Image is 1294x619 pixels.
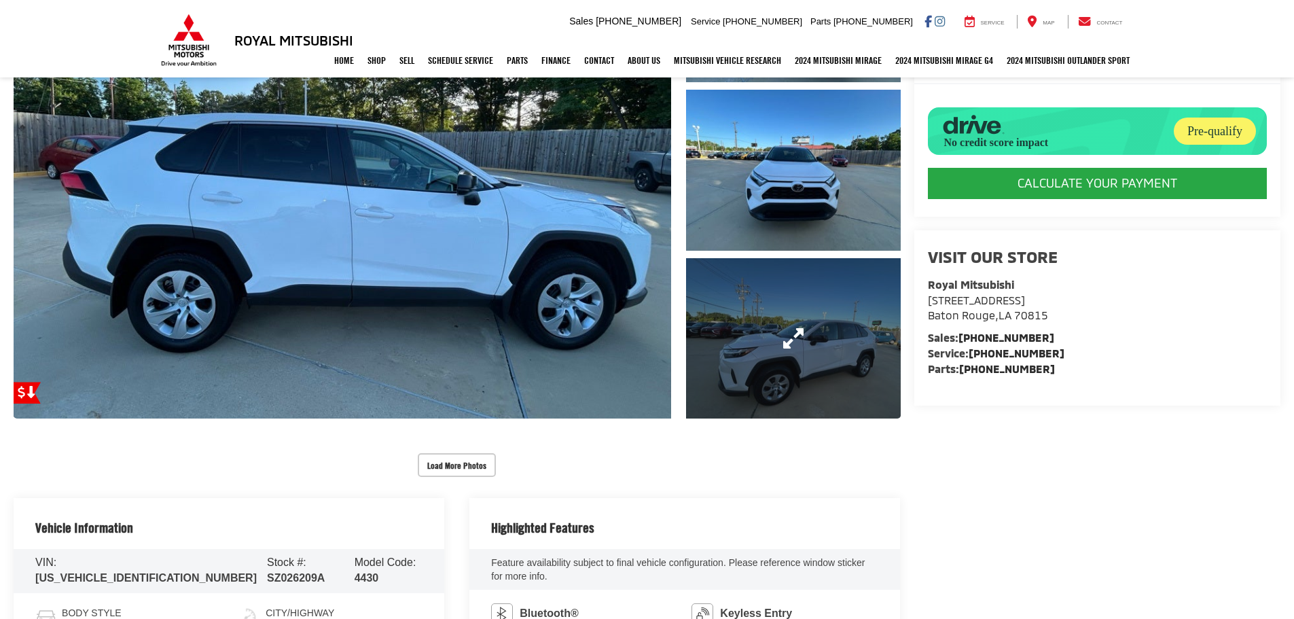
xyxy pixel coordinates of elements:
[1017,15,1064,29] a: Map
[327,43,361,77] a: Home
[723,16,802,26] span: [PHONE_NUMBER]
[1000,43,1136,77] a: 2024 Mitsubishi Outlander SPORT
[35,520,133,535] h2: Vehicle Information
[596,16,681,26] span: [PHONE_NUMBER]
[491,557,865,582] span: Feature availability subject to final vehicle configuration. Please reference window sticker for ...
[361,43,393,77] a: Shop
[158,14,219,67] img: Mitsubishi
[928,362,1055,375] strong: Parts:
[924,16,932,26] a: Facebook: Click to visit our Facebook page
[621,43,667,77] a: About Us
[667,43,788,77] a: Mitsubishi Vehicle Research
[421,43,500,77] a: Schedule Service: Opens in a new tab
[928,308,995,321] span: Baton Rouge
[35,556,56,568] span: VIN:
[500,43,535,77] a: Parts: Opens in a new tab
[958,331,1054,344] a: [PHONE_NUMBER]
[355,556,416,568] span: Model Code:
[535,43,577,77] a: Finance
[999,308,1011,321] span: LA
[928,168,1267,199] : CALCULATE YOUR PAYMENT
[355,572,379,584] span: 4430
[833,16,913,26] span: [PHONE_NUMBER]
[954,15,1015,29] a: Service
[491,520,594,535] h2: Highlighted Features
[35,572,257,584] span: [US_VEHICLE_IDENTIFICATION_NUMBER]
[393,43,421,77] a: Sell
[981,20,1005,26] span: Service
[569,16,593,26] span: Sales
[418,453,496,477] button: Load More Photos
[1068,15,1133,29] a: Contact
[935,16,945,26] a: Instagram: Click to visit our Instagram page
[686,258,901,419] a: Expand Photo 3
[686,90,901,251] a: Expand Photo 2
[810,16,831,26] span: Parts
[577,43,621,77] a: Contact
[267,572,325,584] span: SZ026209A
[14,382,41,404] a: Get Price Drop Alert
[683,88,902,252] img: 2023 Toyota RAV4 LE
[928,248,1267,266] h2: Visit our Store
[1043,20,1054,26] span: Map
[888,43,1000,77] a: 2024 Mitsubishi Mirage G4
[928,308,1048,321] span: ,
[928,347,1064,359] strong: Service:
[691,16,720,26] span: Service
[1096,20,1122,26] span: Contact
[959,362,1055,375] a: [PHONE_NUMBER]
[928,294,1048,322] a: [STREET_ADDRESS] Baton Rouge,LA 70815
[928,278,1014,291] strong: Royal Mitsubishi
[1014,308,1048,321] span: 70815
[928,294,1025,306] span: [STREET_ADDRESS]
[969,347,1064,359] a: [PHONE_NUMBER]
[928,331,1054,344] strong: Sales:
[788,43,888,77] a: 2024 Mitsubishi Mirage
[267,556,306,568] span: Stock #:
[234,33,353,48] h3: Royal Mitsubishi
